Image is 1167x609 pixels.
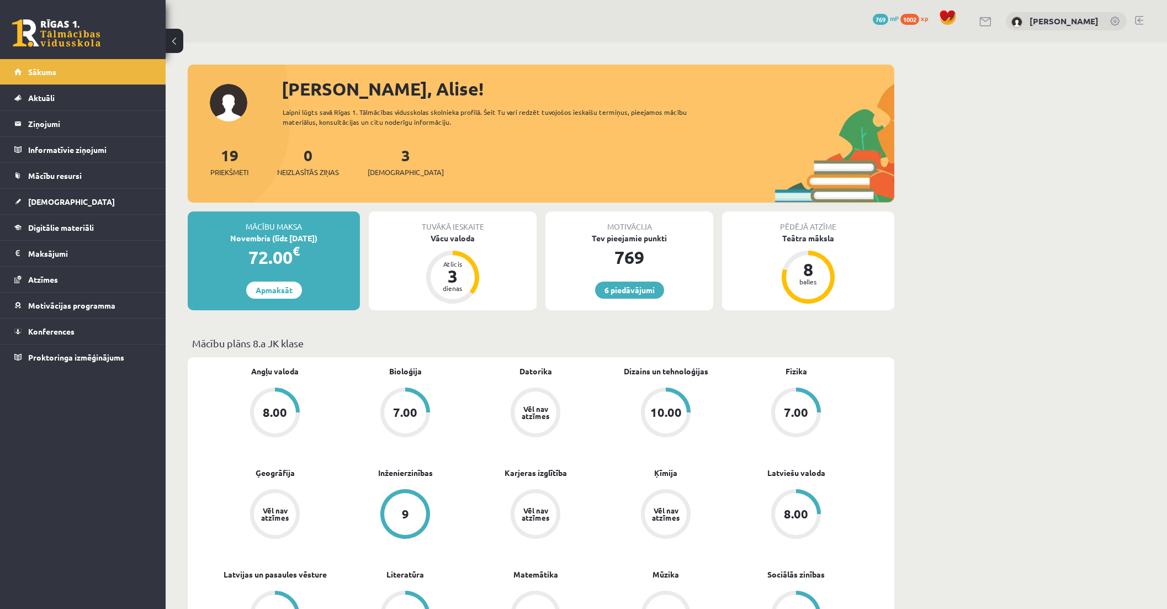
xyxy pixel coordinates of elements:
a: 769 mP [873,14,899,23]
legend: Maksājumi [28,241,152,266]
a: Inženierzinības [378,467,433,479]
a: Rīgas 1. Tālmācības vidusskola [12,19,100,47]
span: Motivācijas programma [28,300,115,310]
span: [DEMOGRAPHIC_DATA] [368,167,444,178]
a: 1002 xp [900,14,933,23]
a: Konferences [14,319,152,344]
div: Teātra māksla [722,232,894,244]
a: 7.00 [340,388,470,439]
span: Proktoringa izmēģinājums [28,352,124,362]
a: Digitālie materiāli [14,215,152,240]
a: 0Neizlasītās ziņas [277,145,339,178]
div: 10.00 [650,406,682,419]
a: Dizains un tehnoloģijas [624,366,708,377]
a: Maksājumi [14,241,152,266]
a: Apmaksāt [246,282,302,299]
a: Sociālās zinības [767,569,825,580]
div: dienas [436,285,469,292]
div: Tuvākā ieskaite [369,211,537,232]
div: Vēl nav atzīmes [520,507,551,521]
span: Sākums [28,67,56,77]
div: Pēdējā atzīme [722,211,894,232]
span: Atzīmes [28,274,58,284]
a: Vēl nav atzīmes [601,489,731,541]
span: Digitālie materiāli [28,223,94,232]
a: 6 piedāvājumi [595,282,664,299]
a: Fizika [786,366,807,377]
span: Priekšmeti [210,167,248,178]
div: Motivācija [545,211,713,232]
span: xp [921,14,928,23]
a: 19Priekšmeti [210,145,248,178]
a: Aktuāli [14,85,152,110]
a: Teātra māksla 8 balles [722,232,894,305]
a: Latviešu valoda [767,467,825,479]
a: Datorika [519,366,552,377]
div: 769 [545,244,713,271]
a: 7.00 [731,388,861,439]
a: Mūzika [653,569,679,580]
a: Proktoringa izmēģinājums [14,345,152,370]
a: 3[DEMOGRAPHIC_DATA] [368,145,444,178]
a: 9 [340,489,470,541]
legend: Informatīvie ziņojumi [28,137,152,162]
span: Aktuāli [28,93,55,103]
a: 8.00 [731,489,861,541]
div: 9 [402,508,409,520]
a: Karjeras izglītība [505,467,567,479]
div: Atlicis [436,261,469,267]
span: mP [890,14,899,23]
div: Vēl nav atzīmes [650,507,681,521]
div: 72.00 [188,244,360,271]
div: [PERSON_NAME], Alise! [282,76,894,102]
div: Vācu valoda [369,232,537,244]
span: Mācību resursi [28,171,82,181]
span: € [293,243,300,259]
a: Vēl nav atzīmes [210,489,340,541]
a: [PERSON_NAME] [1030,15,1099,27]
a: Angļu valoda [251,366,299,377]
p: Mācību plāns 8.a JK klase [192,336,890,351]
a: Ķīmija [654,467,677,479]
div: Laipni lūgts savā Rīgas 1. Tālmācības vidusskolas skolnieka profilā. Šeit Tu vari redzēt tuvojošo... [283,107,707,127]
a: 8.00 [210,388,340,439]
a: Bioloģija [389,366,422,377]
a: Literatūra [386,569,424,580]
a: Sākums [14,59,152,84]
div: Vēl nav atzīmes [259,507,290,521]
a: Matemātika [513,569,558,580]
div: 8.00 [784,508,808,520]
a: [DEMOGRAPHIC_DATA] [14,189,152,214]
a: Informatīvie ziņojumi [14,137,152,162]
a: Vācu valoda Atlicis 3 dienas [369,232,537,305]
a: Motivācijas programma [14,293,152,318]
img: Alise Dilevka [1011,17,1022,28]
span: 769 [873,14,888,25]
span: [DEMOGRAPHIC_DATA] [28,197,115,206]
a: Atzīmes [14,267,152,292]
a: Vēl nav atzīmes [470,489,601,541]
a: Vēl nav atzīmes [470,388,601,439]
div: Novembris (līdz [DATE]) [188,232,360,244]
div: 7.00 [784,406,808,419]
a: Ziņojumi [14,111,152,136]
div: Vēl nav atzīmes [520,405,551,420]
div: 8 [792,261,825,278]
a: 10.00 [601,388,731,439]
div: 7.00 [393,406,417,419]
div: 8.00 [263,406,287,419]
span: 1002 [900,14,919,25]
a: Ģeogrāfija [256,467,295,479]
div: balles [792,278,825,285]
span: Neizlasītās ziņas [277,167,339,178]
div: 3 [436,267,469,285]
div: Mācību maksa [188,211,360,232]
a: Latvijas un pasaules vēsture [224,569,327,580]
div: Tev pieejamie punkti [545,232,713,244]
a: Mācību resursi [14,163,152,188]
legend: Ziņojumi [28,111,152,136]
span: Konferences [28,326,75,336]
